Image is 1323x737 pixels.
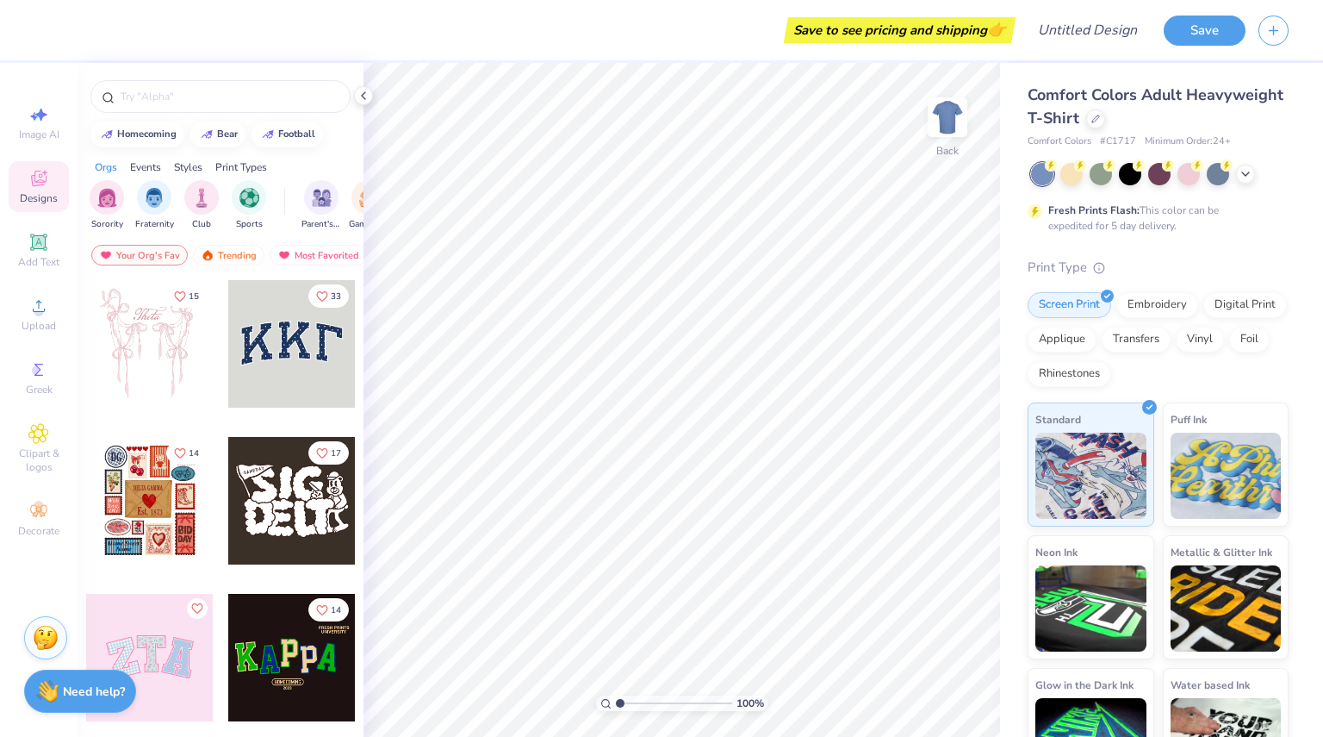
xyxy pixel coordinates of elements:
div: Vinyl [1176,327,1224,353]
span: Designs [20,191,58,205]
div: Print Types [215,159,267,175]
span: 14 [189,449,199,458]
button: filter button [135,180,174,231]
div: Trending [193,245,264,265]
div: filter for Sports [232,180,266,231]
div: Rhinestones [1028,361,1111,387]
button: filter button [232,180,266,231]
div: filter for Fraternity [135,180,174,231]
span: 15 [189,292,199,301]
button: filter button [349,180,388,231]
div: Back [936,143,959,159]
button: Like [308,441,349,465]
span: Puff Ink [1171,410,1207,428]
strong: Need help? [63,684,125,700]
div: Orgs [95,159,117,175]
div: Your Org's Fav [91,245,188,265]
div: homecoming [117,129,177,139]
span: Metallic & Glitter Ink [1171,543,1272,561]
img: Standard [1035,433,1146,519]
img: Parent's Weekend Image [312,188,332,208]
input: Try "Alpha" [119,88,339,105]
span: 14 [331,606,341,615]
div: Events [130,159,161,175]
button: homecoming [90,122,184,147]
img: Metallic & Glitter Ink [1171,565,1282,652]
div: Transfers [1102,327,1171,353]
span: 👉 [987,19,1006,40]
button: Like [187,598,208,619]
img: trending.gif [201,249,214,261]
button: Like [308,598,349,621]
span: Neon Ink [1035,543,1078,561]
span: Clipart & logos [9,447,69,474]
span: # C1717 [1100,134,1136,149]
span: Fraternity [135,218,174,231]
button: Like [166,441,207,465]
button: Like [166,284,207,308]
span: Upload [22,319,56,333]
button: bear [190,122,245,147]
button: filter button [184,180,219,231]
span: Parent's Weekend [301,218,341,231]
input: Untitled Design [1024,13,1151,47]
span: Decorate [18,524,59,538]
button: filter button [90,180,124,231]
span: Sports [236,218,263,231]
img: trend_line.gif [100,129,114,140]
strong: Fresh Prints Flash: [1048,203,1140,217]
div: filter for Sorority [90,180,124,231]
img: Back [930,100,965,134]
div: Embroidery [1116,292,1198,318]
span: 100 % [736,696,764,711]
div: This color can be expedited for 5 day delivery. [1048,203,1260,234]
div: football [278,129,315,139]
div: Foil [1229,327,1270,353]
span: Standard [1035,410,1081,428]
img: trend_line.gif [200,129,214,140]
button: football [252,122,323,147]
img: most_fav.gif [99,249,113,261]
span: Club [192,218,211,231]
span: Glow in the Dark Ink [1035,676,1134,694]
div: filter for Club [184,180,219,231]
span: Game Day [349,218,388,231]
span: Comfort Colors [1028,134,1091,149]
div: Most Favorited [270,245,367,265]
div: Screen Print [1028,292,1111,318]
div: bear [217,129,238,139]
span: Water based Ink [1171,676,1250,694]
img: Sorority Image [97,188,117,208]
img: Neon Ink [1035,565,1146,652]
span: Minimum Order: 24 + [1145,134,1231,149]
span: 33 [331,292,341,301]
span: Sorority [91,218,123,231]
button: Like [308,284,349,308]
img: Sports Image [239,188,259,208]
img: Puff Ink [1171,433,1282,519]
div: Styles [174,159,202,175]
img: Fraternity Image [145,188,164,208]
img: most_fav.gif [277,249,291,261]
div: Digital Print [1203,292,1287,318]
span: Comfort Colors Adult Heavyweight T-Shirt [1028,84,1283,128]
div: filter for Parent's Weekend [301,180,341,231]
div: Save to see pricing and shipping [788,17,1011,43]
span: Greek [26,383,53,397]
button: filter button [301,180,341,231]
div: Applique [1028,327,1096,353]
img: Game Day Image [359,188,379,208]
span: Image AI [19,128,59,141]
button: Save [1164,16,1245,46]
img: Club Image [192,188,211,208]
img: trend_line.gif [261,129,275,140]
span: Add Text [18,255,59,269]
span: 17 [331,449,341,458]
div: filter for Game Day [349,180,388,231]
div: Print Type [1028,258,1289,278]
